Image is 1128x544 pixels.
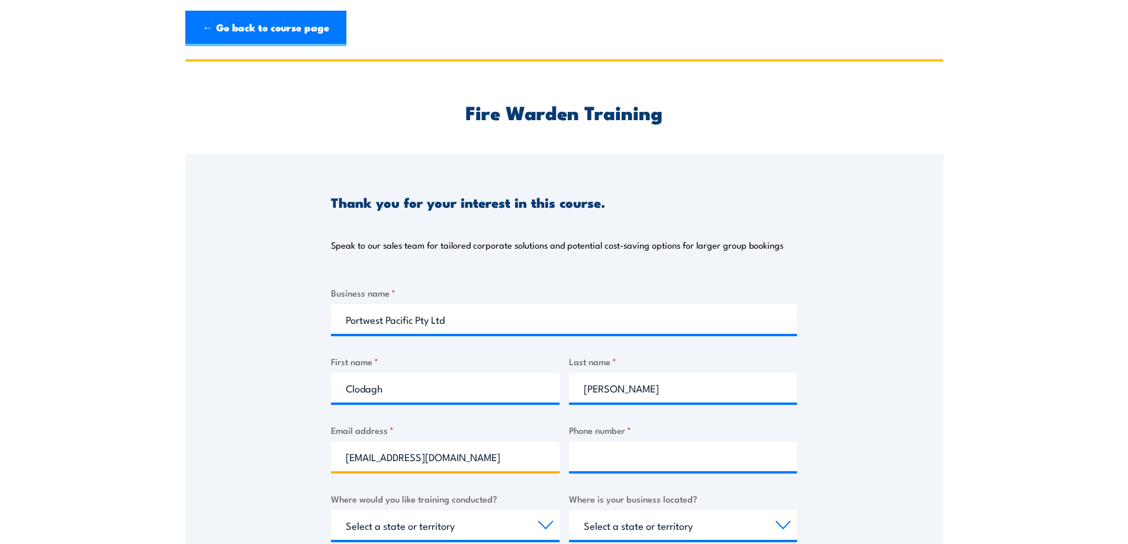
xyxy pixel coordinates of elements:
[331,104,797,120] h2: Fire Warden Training
[569,355,798,368] label: Last name
[331,492,560,506] label: Where would you like training conducted?
[331,195,605,209] h3: Thank you for your interest in this course.
[331,239,783,251] p: Speak to our sales team for tailored corporate solutions and potential cost-saving options for la...
[569,423,798,437] label: Phone number
[569,492,798,506] label: Where is your business located?
[331,423,560,437] label: Email address
[331,355,560,368] label: First name
[185,11,346,46] a: ← Go back to course page
[331,286,797,300] label: Business name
